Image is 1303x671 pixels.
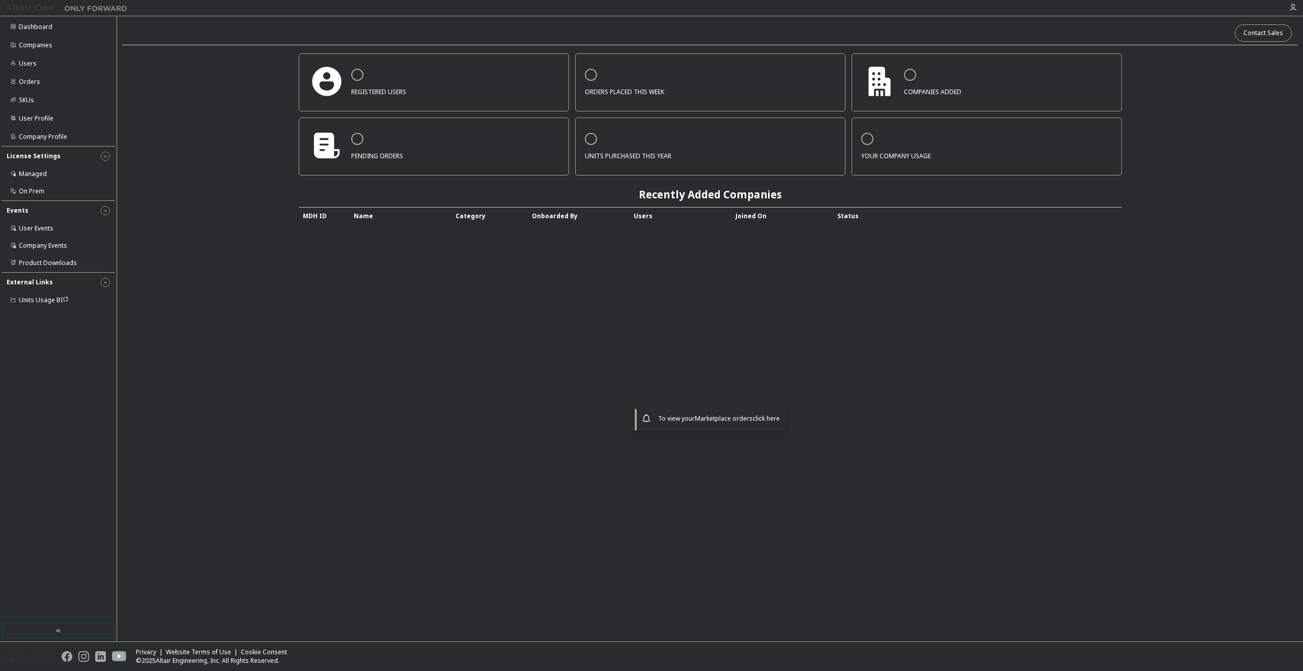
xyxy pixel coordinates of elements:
[136,648,166,656] div: Privacy
[112,651,127,662] img: youtube.svg
[62,651,72,662] img: facebook.svg
[299,188,1122,201] h2: Recently Added Companies
[861,149,931,160] p: your company usage
[19,296,69,304] span: Units Usage BI
[19,170,47,178] div: Managed
[351,149,403,160] p: pending orders
[19,133,67,141] div: Company Profile
[95,651,106,662] img: linkedin.svg
[19,41,52,49] div: Companies
[7,278,53,286] div: External Links
[532,208,626,224] div: Onboarded By
[19,114,53,123] div: User Profile
[695,414,753,423] em: Marketplace orders
[658,414,780,423] span: To view your click
[585,84,664,96] p: orders placed this week
[303,208,346,224] div: MDH ID
[7,152,61,160] div: License Settings
[166,648,241,656] div: Website Terms of Use
[585,149,671,160] p: units purchased this year
[19,23,52,31] div: Dashboard
[19,96,34,104] div: SKUs
[634,208,727,224] div: Users
[5,3,132,13] img: Altair One
[7,207,29,215] div: Events
[735,208,829,224] div: Joined On
[19,224,53,232] div: User Events
[837,208,1061,224] div: Status
[19,187,44,195] div: On Prem
[19,259,77,267] div: Product Downloads
[1235,24,1292,42] button: Contact Sales
[19,242,67,250] div: Company Events
[19,78,40,86] div: Orders
[241,648,293,656] div: Cookie Consent
[456,208,524,224] div: Category
[354,208,447,224] div: Name
[78,651,89,662] img: instagram.svg
[136,656,293,665] p: © 2025 Altair Engineering, Inc. All Rights Reserved.
[19,60,37,68] div: Users
[3,651,55,662] img: altair_logo.svg
[767,414,780,423] a: here
[351,84,406,96] p: registered users
[904,84,961,96] p: companies added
